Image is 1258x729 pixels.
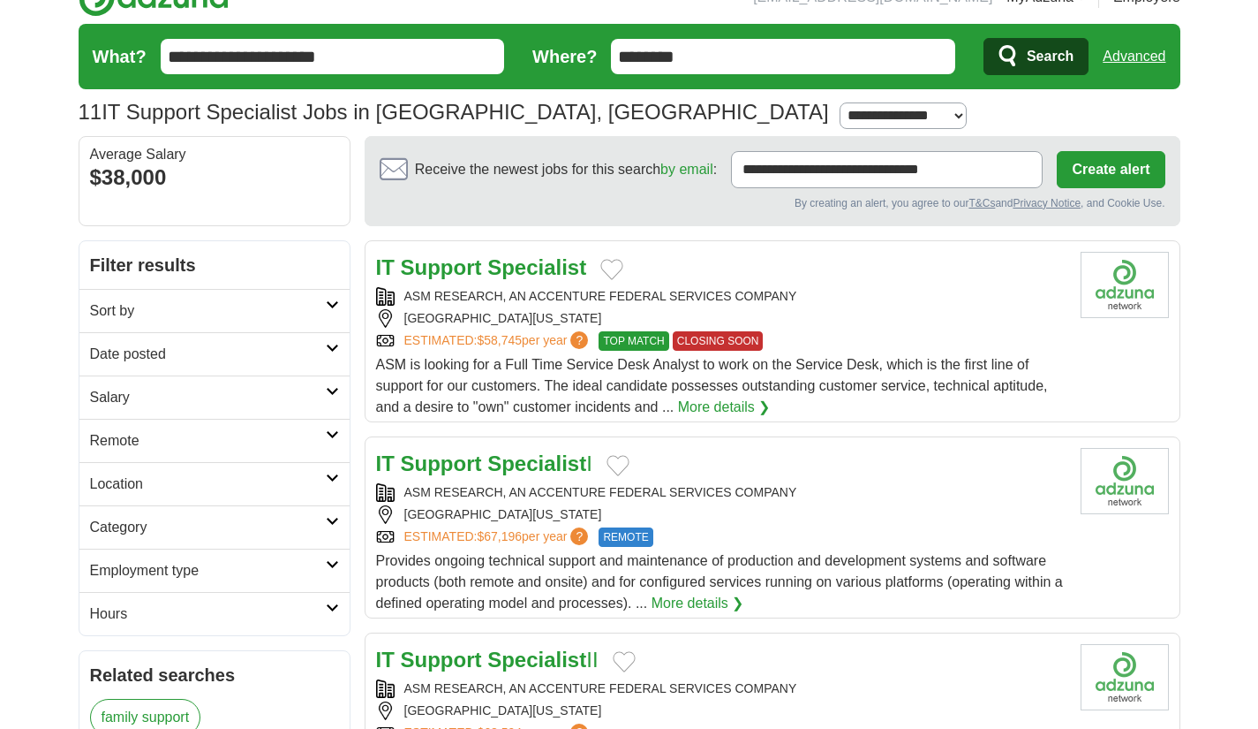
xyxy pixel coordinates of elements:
[1081,252,1169,318] img: Company logo
[570,331,588,349] span: ?
[90,387,326,408] h2: Salary
[79,96,102,128] span: 11
[532,43,597,70] label: Where?
[90,344,326,365] h2: Date posted
[1057,151,1164,188] button: Create alert
[90,474,326,495] h2: Location
[401,648,482,672] strong: Support
[673,331,764,351] span: CLOSING SOON
[1081,644,1169,710] img: Company logo
[606,455,629,476] button: Add to favorite jobs
[79,100,829,124] h1: IT Support Specialist Jobs in [GEOGRAPHIC_DATA], [GEOGRAPHIC_DATA]
[79,289,350,332] a: Sort by
[1103,39,1165,74] a: Advanced
[90,430,326,452] h2: Remote
[968,197,995,209] a: T&Cs
[90,300,326,322] h2: Sort by
[90,662,339,688] h2: Related searches
[376,309,1066,328] div: [GEOGRAPHIC_DATA][US_STATE]
[570,528,588,545] span: ?
[79,505,350,549] a: Category
[660,162,713,177] a: by email
[376,452,592,475] a: IT Support SpecialistI
[79,419,350,462] a: Remote
[401,452,482,475] strong: Support
[376,505,1066,524] div: [GEOGRAPHIC_DATA][US_STATE]
[1027,39,1073,74] span: Search
[652,593,744,614] a: More details ❯
[487,255,586,279] strong: Specialist
[90,517,326,538] h2: Category
[376,553,1063,611] span: Provides ongoing technical support and maintenance of production and development systems and soft...
[678,397,771,418] a: More details ❯
[415,159,717,180] span: Receive the newest jobs for this search :
[376,680,1066,698] div: ASM RESEARCH, AN ACCENTURE FEDERAL SERVICES COMPANY
[376,357,1048,414] span: ASM is looking for a Full Time Service Desk Analyst to work on the Service Desk, which is the fir...
[376,648,599,672] a: IT Support SpecialistII
[376,255,587,279] a: IT Support Specialist
[79,332,350,376] a: Date posted
[477,333,522,347] span: $58,745
[376,702,1066,720] div: [GEOGRAPHIC_DATA][US_STATE]
[79,462,350,505] a: Location
[599,528,652,547] span: REMOTE
[376,452,395,475] strong: IT
[983,38,1089,75] button: Search
[600,259,623,280] button: Add to favorite jobs
[90,162,339,194] div: $38,000
[401,255,482,279] strong: Support
[90,148,339,162] div: Average Salary
[1081,448,1169,514] img: Company logo
[404,331,592,351] a: ESTIMATED:$58,745per year?
[380,195,1165,211] div: By creating an alert, you agree to our and , and Cookie Use.
[599,331,668,351] span: TOP MATCH
[79,549,350,592] a: Employment type
[79,376,350,419] a: Salary
[404,528,592,547] a: ESTIMATED:$67,196per year?
[79,241,350,289] h2: Filter results
[376,483,1066,502] div: ASM RESEARCH, AN ACCENTURE FEDERAL SERVICES COMPANY
[93,43,147,70] label: What?
[90,604,326,625] h2: Hours
[477,529,522,543] span: $67,196
[487,648,586,672] strong: Specialist
[79,592,350,635] a: Hours
[1013,197,1081,209] a: Privacy Notice
[376,648,395,672] strong: IT
[376,255,395,279] strong: IT
[487,452,586,475] strong: Specialist
[90,560,326,581] h2: Employment type
[613,651,636,672] button: Add to favorite jobs
[376,287,1066,306] div: ASM RESEARCH, AN ACCENTURE FEDERAL SERVICES COMPANY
